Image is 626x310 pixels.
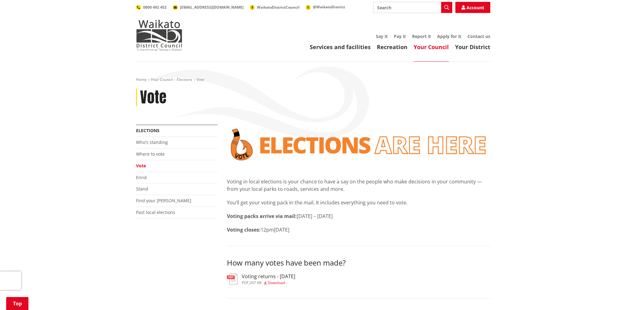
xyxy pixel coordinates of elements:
[227,258,490,267] h3: How many votes have been made?
[227,199,490,206] p: You’ll get your voting pack in the mail. It includes everything you need to vote.
[173,5,244,10] a: [EMAIL_ADDRESS][DOMAIN_NAME]
[136,5,167,10] a: 0800 492 452
[394,33,406,39] a: Pay it
[455,2,490,13] a: Account
[227,226,261,233] strong: Voting closes:
[227,274,295,285] a: Voting returns - [DATE] pdf,207 KB Download
[242,281,295,285] div: ,
[227,213,297,220] strong: Voting packs arrive via mail:
[437,33,461,39] a: Apply for it
[249,280,262,285] span: 207 KB
[136,163,146,169] a: Vote
[136,209,175,215] a: Past local elections
[412,33,431,39] a: Report it
[467,33,490,39] a: Contact us
[227,125,490,164] img: Vote banner transparent
[377,43,407,51] a: Recreation
[268,280,285,285] span: Download
[227,212,490,220] p: [DATE] – [DATE]
[140,89,166,107] h1: Vote
[261,226,289,233] span: 12pm[DATE]
[177,77,192,82] a: Elections
[136,20,182,51] img: Waikato District Council - Te Kaunihera aa Takiwaa o Waikato
[6,297,28,310] a: Top
[242,274,295,279] h3: Voting returns - [DATE]
[136,174,147,180] a: Enrol
[310,43,371,51] a: Services and facilities
[136,139,168,145] a: Who's standing
[455,43,490,51] a: Your District
[257,5,300,10] span: WaikatoDistrictCouncil
[414,43,449,51] a: Your Council
[136,77,147,82] a: Home
[136,186,148,192] a: Stand
[242,280,249,285] span: pdf
[227,178,490,193] p: Voting in local elections is your chance to have a say on the people who make decisions in your c...
[151,77,172,82] a: Your Council
[136,77,490,82] nav: breadcrumb
[180,5,244,10] span: [EMAIL_ADDRESS][DOMAIN_NAME]
[306,4,345,10] a: @WaikatoDistrict
[136,128,160,133] a: Elections
[250,5,300,10] a: WaikatoDistrictCouncil
[197,77,204,82] span: Vote
[143,5,167,10] span: 0800 492 452
[313,4,345,10] span: @WaikatoDistrict
[136,151,165,157] a: Where to vote
[227,274,237,284] img: document-pdf.svg
[136,198,191,203] a: Find your [PERSON_NAME]
[373,2,452,13] input: Search input
[376,33,388,39] a: Say it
